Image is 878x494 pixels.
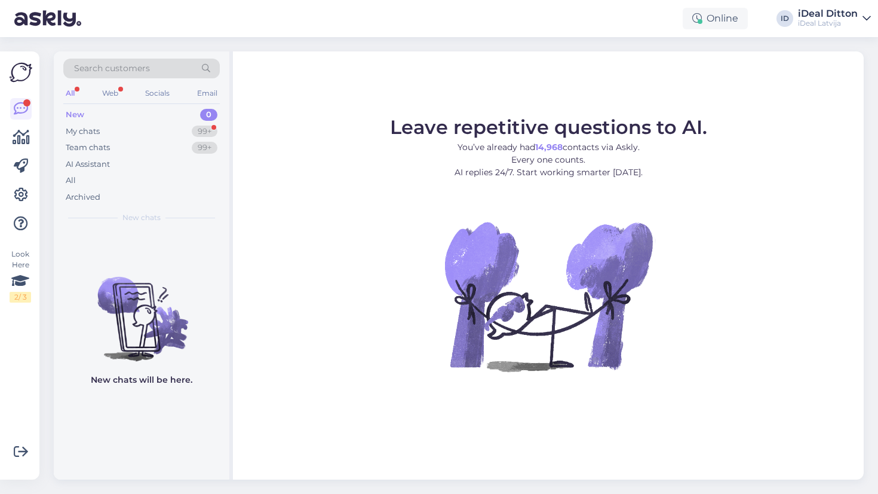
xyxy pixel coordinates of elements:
[91,374,192,386] p: New chats will be here.
[798,19,858,28] div: iDeal Latvija
[535,142,563,153] b: 14,968
[74,62,150,75] span: Search customers
[390,141,707,179] p: You’ve already had contacts via Askly. Every one counts. AI replies 24/7. Start working smarter [...
[195,86,220,101] div: Email
[122,212,161,223] span: New chats
[798,9,858,19] div: iDeal Ditton
[143,86,172,101] div: Socials
[192,142,217,154] div: 99+
[66,126,100,138] div: My chats
[10,61,32,84] img: Askly Logo
[66,191,100,203] div: Archived
[10,292,31,303] div: 2 / 3
[66,158,110,170] div: AI Assistant
[200,109,217,121] div: 0
[54,255,229,363] img: No chats
[683,8,748,29] div: Online
[776,10,793,27] div: ID
[798,9,871,28] a: iDeal DittoniDeal Latvija
[66,109,84,121] div: New
[66,142,110,154] div: Team chats
[63,86,77,101] div: All
[100,86,121,101] div: Web
[390,115,707,139] span: Leave repetitive questions to AI.
[441,188,656,404] img: No Chat active
[10,249,31,303] div: Look Here
[192,126,217,138] div: 99+
[66,175,76,187] div: All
